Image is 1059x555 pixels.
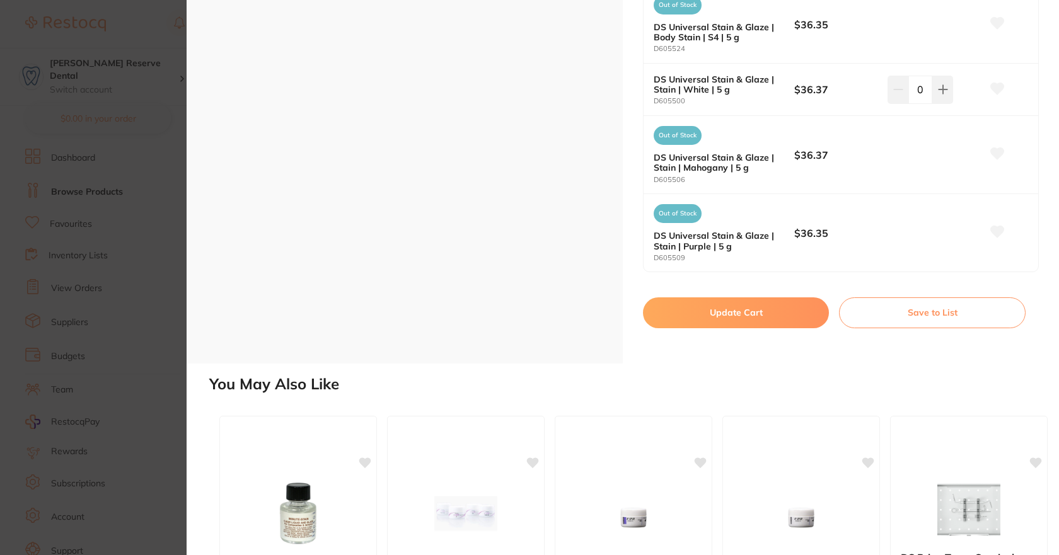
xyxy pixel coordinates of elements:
[794,148,879,162] b: $36.37
[760,482,842,545] img: Noritake CZR FC Paste Stain - Surface Stain - Fluro - 3g Jar
[654,45,794,53] small: D605524
[839,297,1026,328] button: Save to List
[794,83,879,96] b: $36.37
[643,297,829,328] button: Update Cart
[593,482,674,545] img: Noritake CZR FC Paste Stain - Surface Stain - B Plus - 3g Jar
[654,126,702,145] span: Out of Stock
[654,231,780,251] b: DS Universal Stain & Glaze | Stain | Purple | 5 g
[425,482,507,545] img: Noritake CZR FC Paste Stain - Surface Stain - Full Kit, 27-Shades, Glaze, ES Liquid and Colour Guide
[654,22,780,42] b: DS Universal Stain & Glaze | Body Stain | S4 | 5 g
[654,254,794,262] small: D605509
[654,97,794,105] small: D605500
[209,375,1054,393] h2: You May Also Like
[257,482,339,545] img: Minute Stain - Glaze - 12cc Liquid Bottle
[654,74,780,94] b: DS Universal Stain & Glaze | Stain | White | 5 g
[928,479,1010,542] img: DS PrimeTaper Surgical Tray
[654,176,794,184] small: D605506
[654,204,702,223] span: Out of Stock
[794,226,879,240] b: $36.35
[794,18,879,31] b: $36.35
[654,152,780,173] b: DS Universal Stain & Glaze | Stain | Mahogany | 5 g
